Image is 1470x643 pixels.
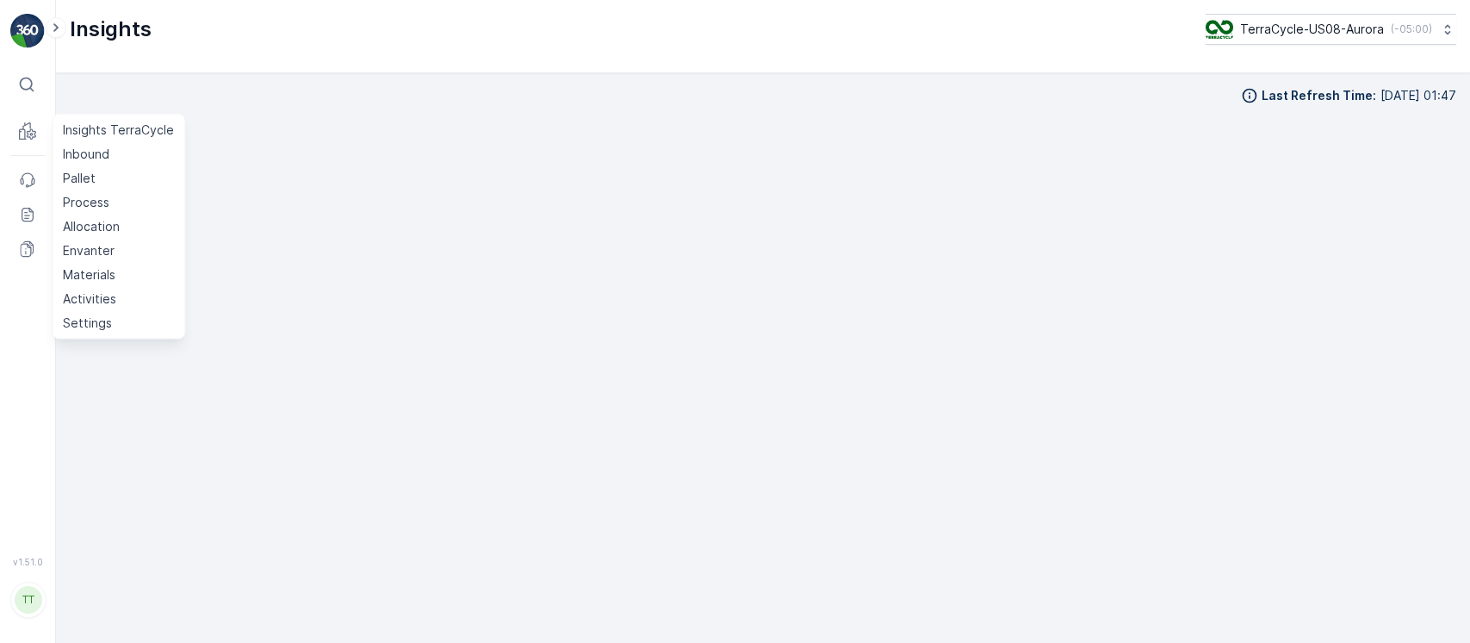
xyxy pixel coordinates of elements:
[15,586,42,614] div: TT
[1391,22,1432,36] p: ( -05:00 )
[1206,20,1233,39] img: image_ci7OI47.png
[1380,87,1456,104] p: [DATE] 01:47
[70,16,152,43] p: Insights
[10,557,45,567] span: v 1.51.0
[1206,14,1456,45] button: TerraCycle-US08-Aurora(-05:00)
[10,14,45,48] img: logo
[1262,87,1376,104] p: Last Refresh Time :
[1240,21,1384,38] p: TerraCycle-US08-Aurora
[10,571,45,629] button: TT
